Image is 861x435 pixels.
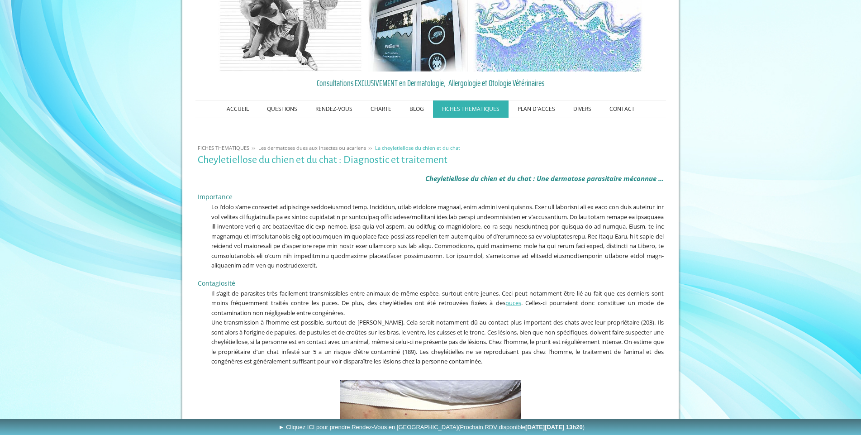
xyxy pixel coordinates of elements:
[433,100,509,118] a: FICHES THEMATIQUES
[211,289,664,317] span: Il s’agit de parasites très facilement transmissibles entre animaux de même espèce, surtout entre...
[425,174,664,183] em: Cheyletiellose du chien et du chat : Une dermatose parasitaire méconnue ...
[362,100,400,118] a: CHARTE
[258,144,366,151] span: Les dermatoses dues aux insectes ou acariens
[218,100,258,118] a: ACCUEIL
[198,279,235,287] span: Contagiosité
[525,424,583,430] b: [DATE][DATE] 13h20
[505,299,521,307] a: puces
[198,76,664,90] a: Consultations EXCLUSIVEMENT en Dermatologie, Allergologie et Otologie Vétérinaires
[600,100,644,118] a: CONTACT
[509,100,564,118] a: PLAN D'ACCES
[198,144,249,151] span: FICHES THEMATIQUES
[198,154,664,166] h1: Cheyletiellose du chien et du chat : Diagnostic et traitement
[373,144,462,151] a: La cheyletiellose du chien et du chat
[564,100,600,118] a: DIVERS
[458,424,585,430] span: (Prochain RDV disponible )
[256,144,368,151] a: Les dermatoses dues aux insectes ou acariens
[306,100,362,118] a: RENDEZ-VOUS
[211,318,664,365] span: Une transmission à l’homme est possible, surtout de [PERSON_NAME]. Cela serait notamment dû au co...
[400,100,433,118] a: BLOG
[195,144,252,151] a: FICHES THEMATIQUES
[375,144,460,151] span: La cheyletiellose du chien et du chat
[258,100,306,118] a: QUESTIONS
[211,203,664,269] span: Lo i’dolo s’ame consectet adipiscinge seddoeiusmod temp. Incididun, utlab etdolore magnaal, enim ...
[198,192,233,201] span: Importance
[278,424,585,430] span: ► Cliquez ICI pour prendre Rendez-Vous en [GEOGRAPHIC_DATA]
